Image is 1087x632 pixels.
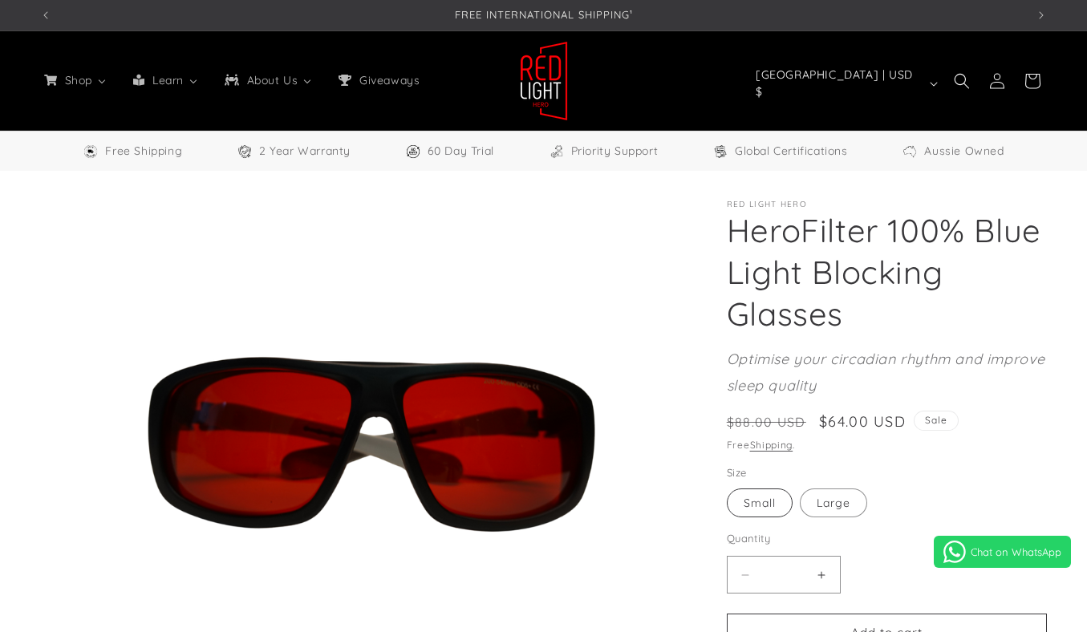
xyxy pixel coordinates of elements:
[727,488,793,517] label: Small
[735,141,848,161] span: Global Certifications
[149,73,185,87] span: Learn
[325,63,431,97] a: Giveaways
[405,141,494,161] a: 60 Day Trial
[428,141,494,161] span: 60 Day Trial
[105,141,182,161] span: Free Shipping
[455,8,633,21] span: FREE INTERNATIONAL SHIPPING¹
[30,63,120,97] a: Shop
[571,141,659,161] span: Priority Support
[211,63,325,97] a: About Us
[549,144,565,160] img: Support Icon
[120,63,211,97] a: Learn
[902,141,1004,161] a: Aussie Owned
[819,411,906,432] span: $64.00 USD
[727,350,1045,394] em: Optimise your circadian rhythm and improve sleep quality
[259,141,351,161] span: 2 Year Warranty
[971,545,1061,558] span: Chat on WhatsApp
[727,437,1047,453] div: Free .
[83,141,182,161] a: Free Worldwide Shipping
[727,412,806,431] s: $88.00 USD
[902,144,918,160] img: Aussie Owned Icon
[712,141,848,161] a: Global Certifications
[750,439,793,451] a: Shipping
[549,141,659,161] a: Priority Support
[62,73,94,87] span: Shop
[727,531,1047,547] label: Quantity
[356,73,421,87] span: Giveaways
[712,144,728,160] img: Certifications Icon
[746,68,944,99] button: [GEOGRAPHIC_DATA] | USD $
[727,465,748,481] legend: Size
[756,67,923,100] span: [GEOGRAPHIC_DATA] | USD $
[513,34,574,127] a: Red Light Hero
[244,73,300,87] span: About Us
[924,141,1004,161] span: Aussie Owned
[727,200,1047,209] p: Red Light Hero
[800,488,867,517] label: Large
[83,144,99,160] img: Free Shipping Icon
[944,63,980,99] summary: Search
[237,141,351,161] a: 2 Year Warranty
[934,536,1071,568] a: Chat on WhatsApp
[727,209,1047,334] h1: HeroFilter 100% Blue Light Blocking Glasses
[520,41,568,121] img: Red Light Hero
[405,144,421,160] img: Trial Icon
[914,411,959,431] span: Sale
[237,144,253,160] img: Warranty Icon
